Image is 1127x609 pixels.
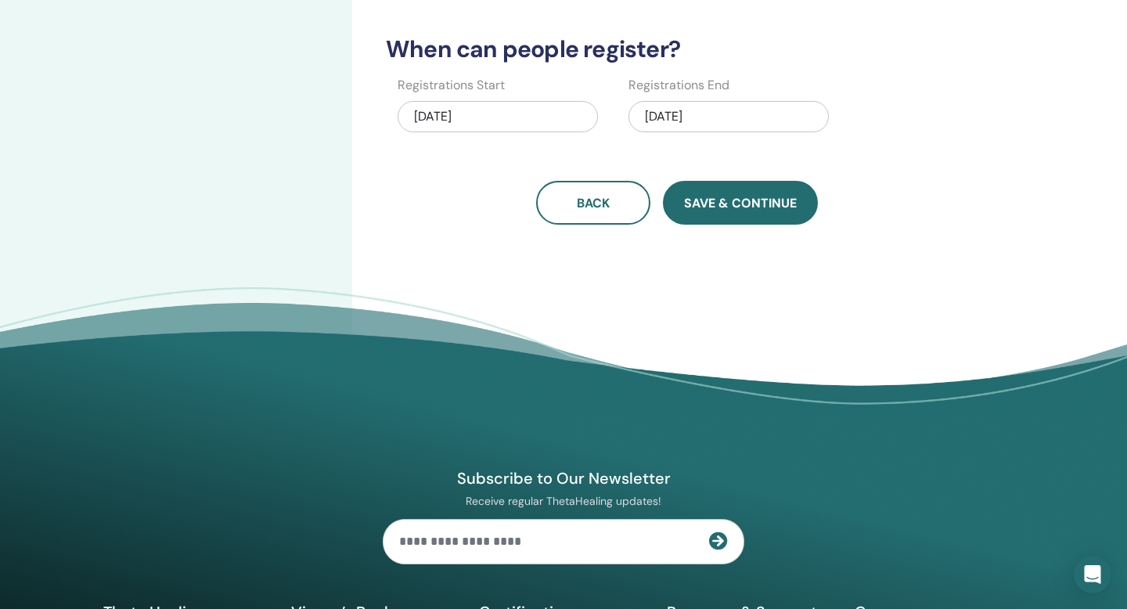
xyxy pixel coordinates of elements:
[376,35,978,63] h3: When can people register?
[628,76,729,95] label: Registrations End
[398,101,598,132] div: [DATE]
[398,76,505,95] label: Registrations Start
[684,195,797,211] span: Save & Continue
[628,101,829,132] div: [DATE]
[536,181,650,225] button: Back
[663,181,818,225] button: Save & Continue
[1074,556,1111,593] div: Open Intercom Messenger
[383,494,744,508] p: Receive regular ThetaHealing updates!
[577,195,610,211] span: Back
[383,468,744,488] h4: Subscribe to Our Newsletter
